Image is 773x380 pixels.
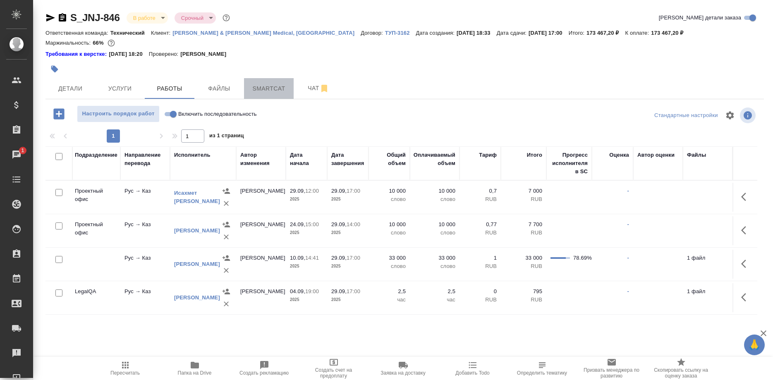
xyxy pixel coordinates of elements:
span: Настроить порядок работ [81,109,155,119]
div: Прогресс исполнителя в SC [550,151,588,176]
p: Клиент: [151,30,172,36]
td: Рус → Каз [120,216,170,245]
span: Посмотреть информацию [740,108,757,123]
p: RUB [505,195,542,203]
p: Итого: [569,30,586,36]
p: 795 [505,287,542,296]
p: слово [414,229,455,237]
p: RUB [464,229,497,237]
button: Срочный [179,14,206,22]
p: слово [373,229,406,237]
a: ТУП-3162 [385,29,416,36]
a: - [627,255,629,261]
a: - [627,288,629,294]
p: 2025 [331,262,364,270]
div: Дата начала [290,151,323,167]
a: Исахмет [PERSON_NAME] [174,190,220,204]
p: RUB [464,195,497,203]
td: LegalQA [71,283,120,312]
p: 15:00 [305,221,319,227]
div: Нажми, чтобы открыть папку с инструкцией [45,50,109,58]
div: split button [652,109,720,122]
span: Услуги [100,84,140,94]
p: 1 файл [687,254,728,262]
p: [PERSON_NAME] & [PERSON_NAME] Medical, [GEOGRAPHIC_DATA] [172,30,361,36]
p: 24.09, [290,221,305,227]
p: слово [414,262,455,270]
a: [PERSON_NAME] [174,261,220,267]
p: 17:00 [347,188,360,194]
td: Рус → Каз [120,183,170,212]
p: 2025 [331,195,364,203]
p: Дата создания: [416,30,457,36]
button: 🙏 [744,335,765,355]
a: S_JNJ-846 [70,12,120,23]
button: Добавить тэг [45,60,64,78]
p: 0 [464,287,497,296]
p: [DATE] 18:33 [457,30,497,36]
td: Проектный офис [71,183,120,212]
a: Требования к верстке: [45,50,109,58]
p: RUB [505,262,542,270]
p: 10 000 [373,220,406,229]
span: 🙏 [747,336,761,354]
p: 29.09, [331,221,347,227]
div: Исполнитель [174,151,211,159]
svg: Отписаться [319,84,329,93]
p: 2025 [290,195,323,203]
div: В работе [127,12,168,24]
button: В работе [131,14,158,22]
p: 19:00 [305,288,319,294]
button: Удалить [220,298,232,310]
p: час [414,296,455,304]
div: Оплачиваемый объем [414,151,455,167]
button: Доп статусы указывают на важность/срочность заказа [221,12,232,23]
span: [PERSON_NAME] детали заказа [659,14,741,22]
div: Направление перевода [124,151,166,167]
span: Детали [50,84,90,94]
p: 7 000 [505,187,542,195]
button: Скопировать ссылку [57,13,67,23]
p: 12:00 [305,188,319,194]
p: 2,5 [414,287,455,296]
button: Здесь прячутся важные кнопки [736,254,756,274]
p: 0,7 [464,187,497,195]
button: Настроить порядок работ [77,105,160,122]
a: [PERSON_NAME] [174,294,220,301]
p: 66% [93,40,105,46]
p: Ответственная команда: [45,30,110,36]
p: 2025 [331,296,364,304]
div: Общий объем [373,151,406,167]
p: 10 000 [373,187,406,195]
td: [PERSON_NAME] [236,250,286,279]
p: Договор: [361,30,385,36]
p: 29.09, [331,288,347,294]
p: Технический [110,30,151,36]
a: - [627,221,629,227]
td: Рус → Каз [120,250,170,279]
a: [PERSON_NAME] & [PERSON_NAME] Medical, [GEOGRAPHIC_DATA] [172,29,361,36]
td: Проектный офис [71,216,120,245]
div: Тариф [479,151,497,159]
a: - [627,188,629,194]
p: 0,77 [464,220,497,229]
p: 10.09, [290,255,305,261]
p: 33 000 [373,254,406,262]
p: час [373,296,406,304]
span: Чат [299,83,338,93]
p: 1 файл [687,287,728,296]
p: 2025 [290,229,323,237]
p: 1 [464,254,497,262]
p: 17:00 [347,288,360,294]
p: 29.09, [331,255,347,261]
p: 29.09, [331,188,347,194]
p: 2025 [290,262,323,270]
p: RUB [505,296,542,304]
div: Дата завершения [331,151,364,167]
p: 14:41 [305,255,319,261]
button: Здесь прячутся важные кнопки [736,287,756,307]
span: 1 [16,146,29,155]
p: ТУП-3162 [385,30,416,36]
p: слово [373,262,406,270]
span: Работы [150,84,189,94]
